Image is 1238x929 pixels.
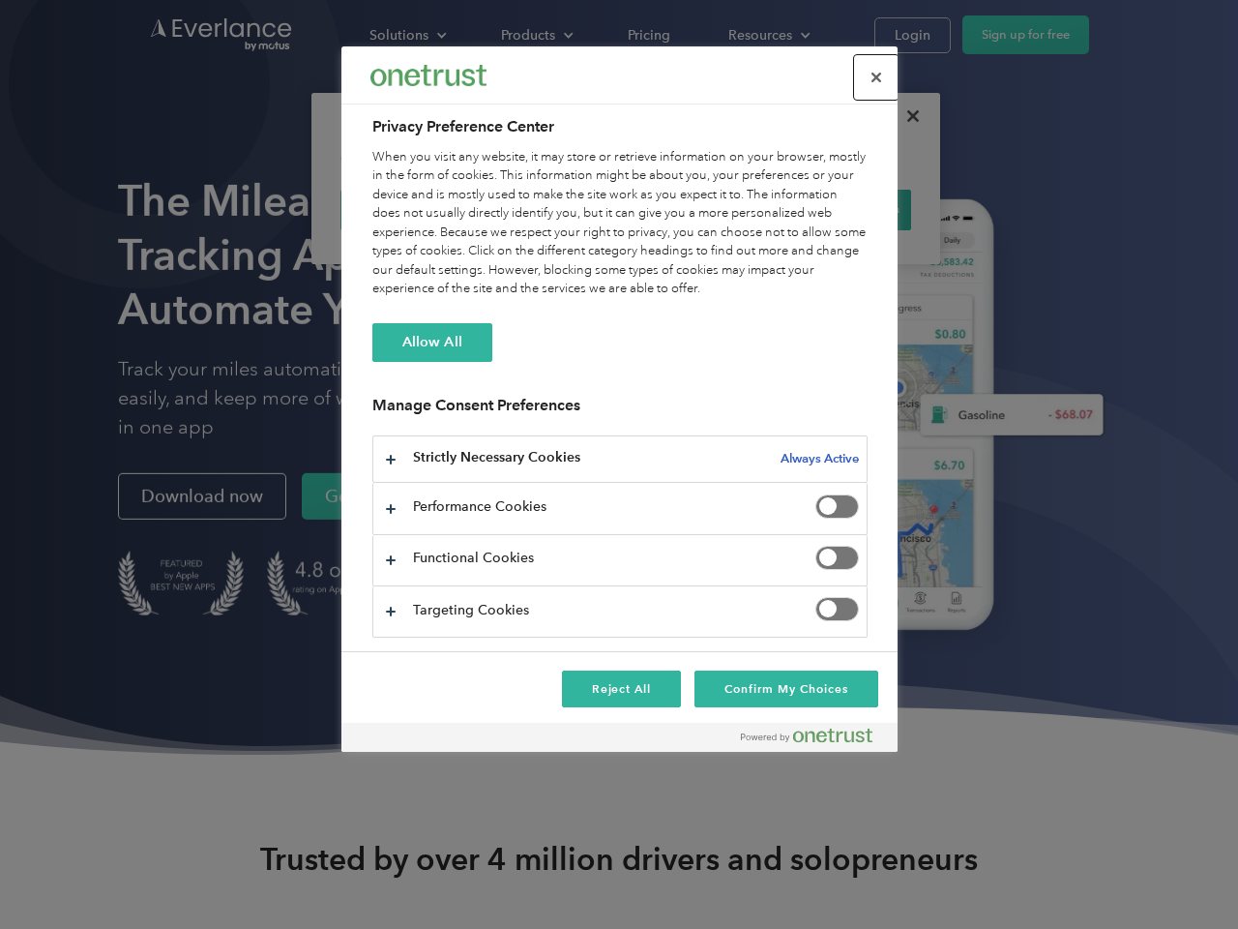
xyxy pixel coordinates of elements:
[741,728,872,743] img: Powered by OneTrust Opens in a new Tab
[372,148,868,299] div: When you visit any website, it may store or retrieve information on your browser, mostly in the f...
[372,396,868,426] h3: Manage Consent Preferences
[372,115,868,138] h2: Privacy Preference Center
[741,728,888,752] a: Powered by OneTrust Opens in a new Tab
[372,323,492,362] button: Allow All
[341,46,898,752] div: Preference center
[341,46,898,752] div: Privacy Preference Center
[694,671,877,707] button: Confirm My Choices
[855,56,898,99] button: Close
[370,65,486,85] img: Everlance
[562,671,682,707] button: Reject All
[370,56,486,95] div: Everlance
